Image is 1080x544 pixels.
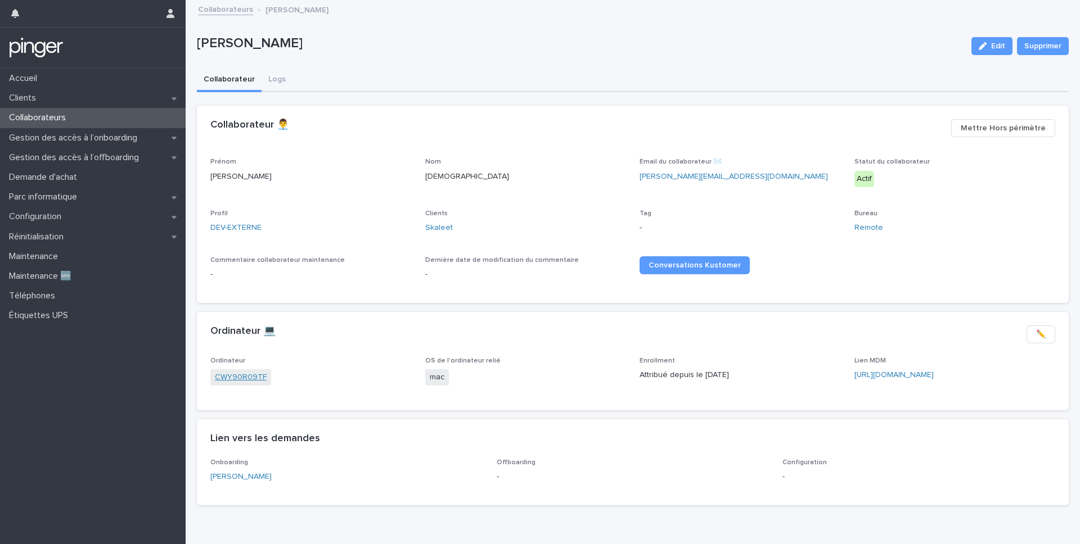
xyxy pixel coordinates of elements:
[951,119,1055,137] button: Mettre Hors périmètre
[425,158,441,165] span: Nom
[640,369,841,381] p: Attribué depuis le [DATE]
[497,471,769,483] p: -
[854,210,877,217] span: Bureau
[210,119,289,132] h2: Collaborateur 👨‍💼
[210,357,245,364] span: Ordinateur
[210,158,236,165] span: Prénom
[854,357,886,364] span: Lien MDM
[4,291,64,301] p: Téléphones
[640,357,675,364] span: Enrollment
[4,232,73,242] p: Réinitialisation
[4,271,80,282] p: Maintenance 🆕
[4,93,45,103] p: Clients
[4,192,86,202] p: Parc informatique
[961,123,1046,134] span: Mettre Hors périmètre
[782,471,1055,483] p: -
[1017,37,1069,55] button: Supprimer
[4,152,148,163] p: Gestion des accès à l’offboarding
[4,73,46,84] p: Accueil
[425,369,449,386] span: mac
[854,222,883,234] a: Remote
[854,158,930,165] span: Statut du collaborateur
[1024,40,1061,52] span: Supprimer
[210,171,412,183] p: [PERSON_NAME]
[262,69,292,92] button: Logs
[425,257,579,264] span: Dernière date de modification du commentaire
[198,2,253,15] a: Collaborateurs
[4,211,70,222] p: Configuration
[197,69,262,92] button: Collaborateur
[640,256,750,274] a: Conversations Kustomer
[649,261,741,269] span: Conversations Kustomer
[9,37,64,59] img: mTgBEunGTSyRkCgitkcU
[425,222,453,234] a: Skaleet
[210,210,228,217] span: Profil
[425,357,501,364] span: OS de l'ordinateur relié
[425,171,627,183] p: [DEMOGRAPHIC_DATA]
[210,325,276,338] h2: Ordinateur 💻
[4,310,77,321] p: Étiquettes UPS
[640,222,841,234] p: -
[210,269,412,280] p: -
[497,459,535,466] span: Offboarding
[425,269,627,280] p: -
[210,257,345,264] span: Commentaire collaborateur maintenance
[854,371,934,379] a: [URL][DOMAIN_NAME]
[640,210,651,217] span: Tag
[265,3,328,15] p: [PERSON_NAME]
[854,171,874,187] div: Actif
[197,35,962,52] p: [PERSON_NAME]
[210,222,262,234] a: DEV-EXTERNE
[782,459,827,466] span: Configuration
[4,251,67,262] p: Maintenance
[1027,325,1055,343] button: ✏️
[4,172,86,183] p: Demande d'achat
[210,459,248,466] span: Onboarding
[971,37,1012,55] button: Edit
[1036,329,1046,340] span: ✏️
[991,42,1005,50] span: Edit
[4,112,75,123] p: Collaborateurs
[640,158,722,165] span: Email du collaborateur ✉️
[4,133,146,143] p: Gestion des accès à l’onboarding
[210,471,272,483] a: [PERSON_NAME]
[210,433,320,445] h2: Lien vers les demandes
[425,210,448,217] span: Clients
[640,173,828,180] a: [PERSON_NAME][EMAIL_ADDRESS][DOMAIN_NAME]
[215,371,267,383] a: CWY90R09TF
